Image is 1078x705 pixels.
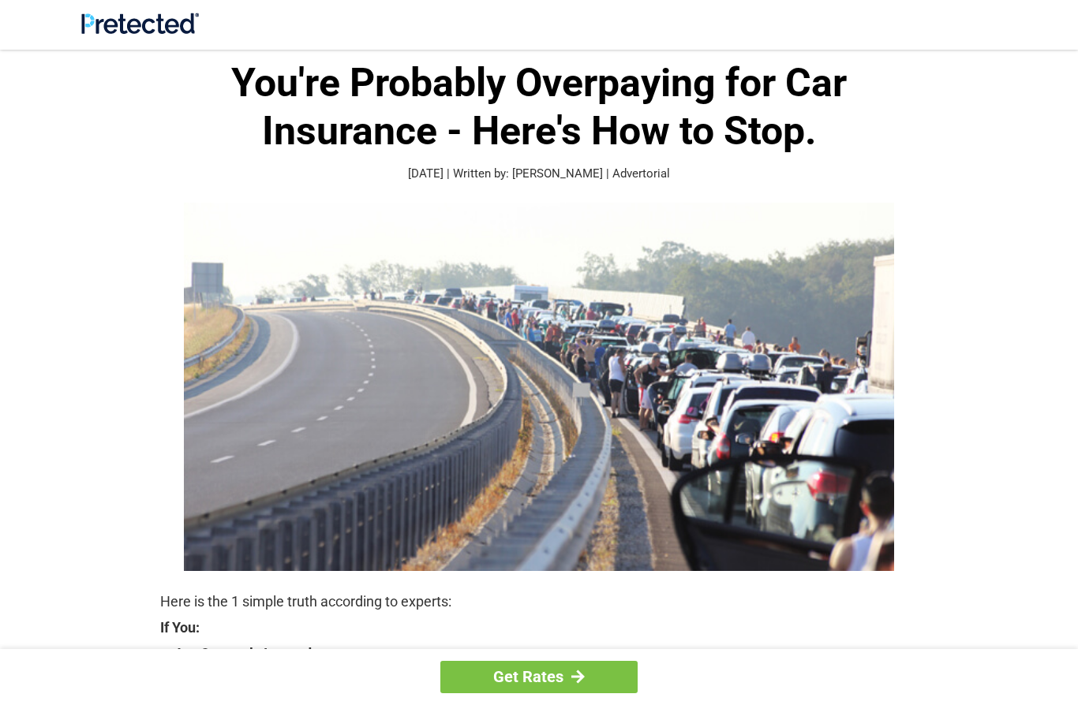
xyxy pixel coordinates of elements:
[440,661,638,693] a: Get Rates
[81,22,199,37] a: Site Logo
[160,59,918,155] h1: You're Probably Overpaying for Car Insurance - Here's How to Stop.
[174,643,918,665] strong: Are Currently Insured
[160,165,918,183] p: [DATE] | Written by: [PERSON_NAME] | Advertorial
[160,621,918,635] strong: If You:
[160,591,918,613] p: Here is the 1 simple truth according to experts:
[81,13,199,34] img: Site Logo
